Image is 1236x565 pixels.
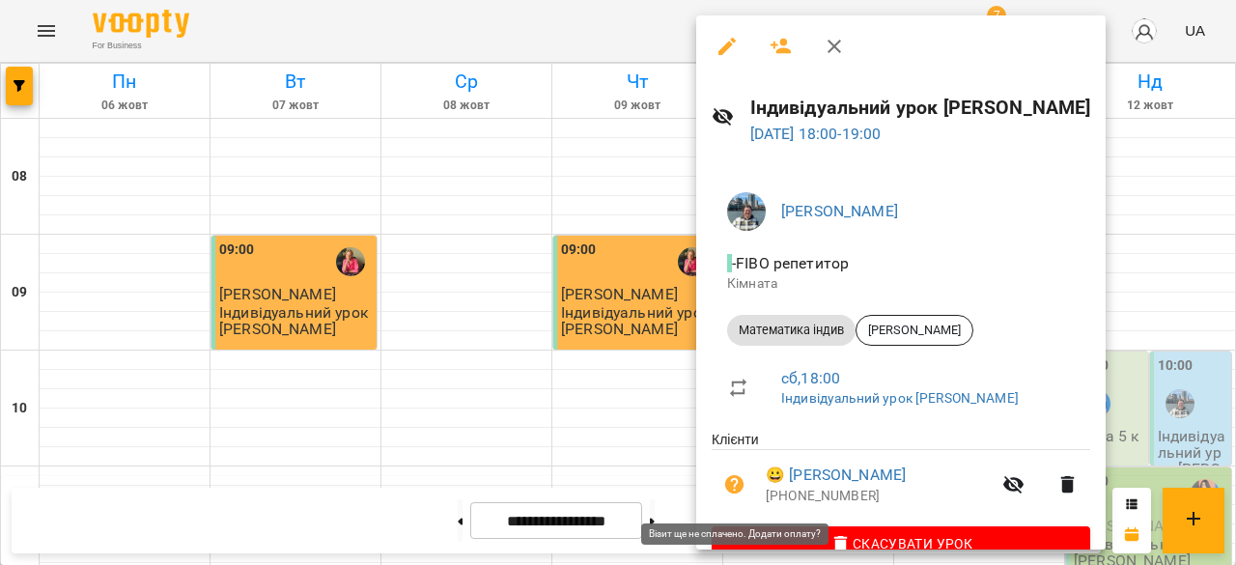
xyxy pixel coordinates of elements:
[727,192,766,231] img: 1e8d23b577010bf0f155fdae1a4212a8.jpg
[766,487,991,506] p: [PHONE_NUMBER]
[781,369,840,387] a: сб , 18:00
[766,464,906,487] a: 😀 [PERSON_NAME]
[727,322,856,339] span: Математика індив
[857,322,972,339] span: [PERSON_NAME]
[781,202,898,220] a: [PERSON_NAME]
[750,125,882,143] a: [DATE] 18:00-19:00
[727,254,853,272] span: - FIBO репетитор
[727,532,1075,555] span: Скасувати Урок
[727,274,1075,294] p: Кімната
[712,526,1090,561] button: Скасувати Урок
[856,315,973,346] div: [PERSON_NAME]
[750,93,1091,123] h6: Індивідуальний урок [PERSON_NAME]
[712,430,1090,526] ul: Клієнти
[781,390,1019,406] a: Індивідуальний урок [PERSON_NAME]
